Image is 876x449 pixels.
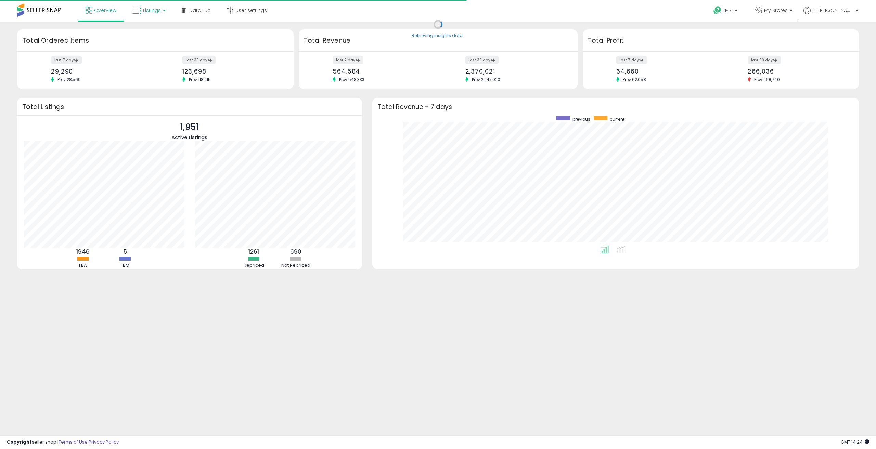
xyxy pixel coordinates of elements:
h3: Total Profit [588,36,854,45]
div: 564,584 [333,68,433,75]
b: 1261 [248,248,259,256]
div: 64,660 [616,68,716,75]
span: Active Listings [171,134,207,141]
span: Hi [PERSON_NAME] [812,7,853,14]
span: Prev: 2,247,020 [468,77,504,82]
span: Prev: 268,740 [751,77,783,82]
a: Hi [PERSON_NAME] [803,7,858,22]
span: My Stores [764,7,788,14]
div: FBA [63,262,104,269]
div: 123,698 [182,68,282,75]
span: Prev: 28,569 [54,77,84,82]
div: FBM [105,262,146,269]
span: Help [723,8,733,14]
h3: Total Listings [22,104,357,109]
label: last 30 days [182,56,216,64]
b: 690 [290,248,301,256]
h3: Total Ordered Items [22,36,288,45]
b: 1946 [76,248,90,256]
h3: Total Revenue [304,36,572,45]
label: last 30 days [465,56,499,64]
h3: Total Revenue - 7 days [377,104,854,109]
div: Not Repriced [275,262,317,269]
i: Get Help [713,6,722,15]
span: Listings [143,7,161,14]
div: 266,036 [748,68,847,75]
label: last 30 days [748,56,781,64]
span: previous [572,116,590,122]
span: Prev: 548,333 [336,77,368,82]
div: 29,290 [51,68,150,75]
p: 1,951 [171,121,207,134]
span: current [610,116,624,122]
label: last 7 days [333,56,363,64]
span: Prev: 62,058 [619,77,649,82]
label: last 7 days [51,56,82,64]
div: Retrieving insights data.. [412,33,465,39]
div: Repriced [233,262,274,269]
span: DataHub [189,7,211,14]
b: 5 [124,248,127,256]
label: last 7 days [616,56,647,64]
div: 2,370,021 [465,68,566,75]
span: Overview [94,7,116,14]
a: Help [708,1,744,22]
span: Prev: 118,215 [185,77,214,82]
